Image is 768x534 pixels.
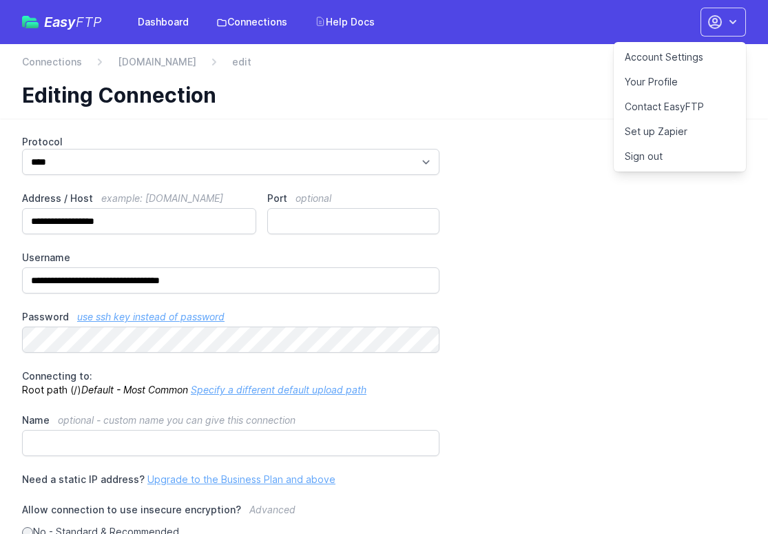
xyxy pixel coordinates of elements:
a: Help Docs [307,10,383,34]
h1: Editing Connection [22,83,735,107]
img: easyftp_logo.png [22,16,39,28]
a: Your Profile [614,70,746,94]
a: EasyFTP [22,15,102,29]
a: Set up Zapier [614,119,746,144]
iframe: Drift Widget Chat Controller [699,465,751,517]
a: Account Settings [614,45,746,70]
p: Root path (/) [22,369,439,397]
span: Easy [44,15,102,29]
span: Need a static IP address? [22,473,145,485]
span: edit [232,55,251,69]
label: Username [22,251,439,265]
label: Port [267,192,440,205]
label: Address / Host [22,192,256,205]
nav: Breadcrumb [22,55,746,77]
i: Default - Most Common [81,384,188,396]
span: example: [DOMAIN_NAME] [101,192,223,204]
label: Allow connection to use insecure encryption? [22,503,439,525]
a: Contact EasyFTP [614,94,746,119]
label: Name [22,413,439,427]
span: FTP [76,14,102,30]
span: Advanced [249,504,295,515]
a: Connections [22,55,82,69]
label: Password [22,310,439,324]
a: Connections [208,10,295,34]
a: Dashboard [129,10,197,34]
a: Upgrade to the Business Plan and above [147,473,335,485]
label: Protocol [22,135,439,149]
span: optional [295,192,331,204]
a: [DOMAIN_NAME] [118,55,196,69]
a: Sign out [614,144,746,169]
a: use ssh key instead of password [77,311,225,322]
span: Connecting to: [22,370,92,382]
a: Specify a different default upload path [191,384,366,396]
span: optional - custom name you can give this connection [58,414,295,426]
